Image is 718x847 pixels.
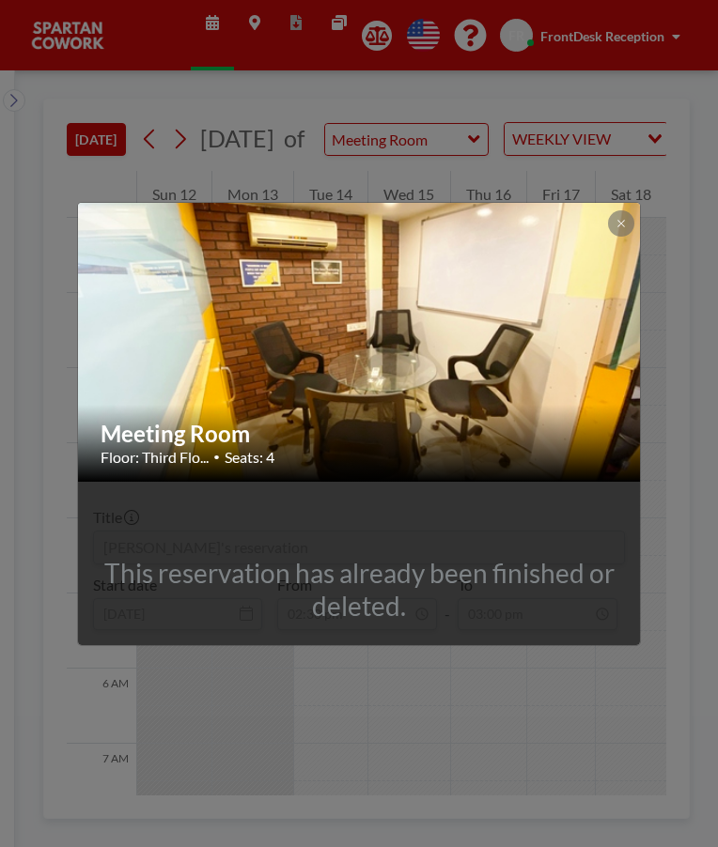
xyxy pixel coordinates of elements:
[213,450,220,464] span: •
[78,131,642,553] img: 537.jpg
[101,448,209,467] span: Floor: Third Flo...
[225,448,274,467] span: Seats: 4
[78,557,640,623] div: This reservation has already been finished or deleted.
[101,420,619,448] h2: Meeting Room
